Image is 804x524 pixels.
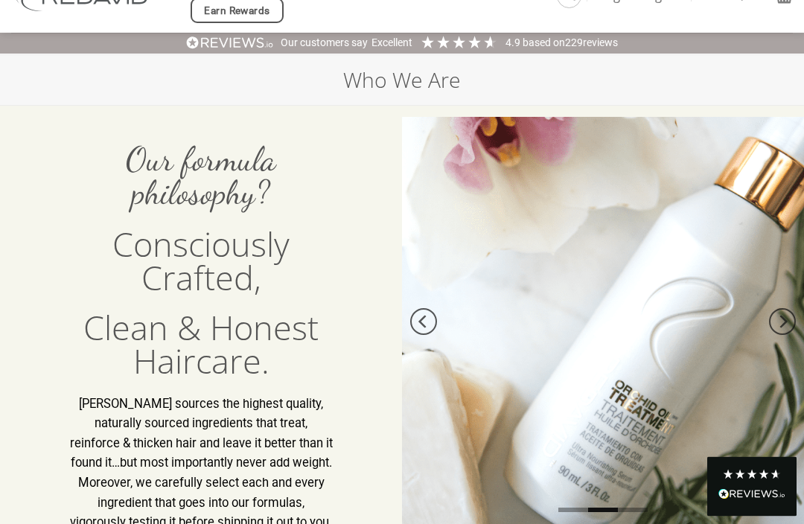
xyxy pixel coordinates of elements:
[583,37,618,49] span: reviews
[371,36,412,51] div: Excellent
[588,508,618,513] li: Page dot 2
[204,4,269,20] span: Earn Rewards
[523,37,565,49] span: Based on
[505,37,523,49] span: 4.9
[618,508,648,513] li: Page dot 3
[410,281,437,363] button: Previous
[343,67,461,95] h1: Who We Are
[558,508,588,513] li: Page dot 1
[707,457,797,517] div: Read All Reviews
[420,35,498,51] div: 4.91 Stars
[718,489,785,499] img: REVIEWS.io
[281,36,368,51] div: Our customers say
[718,486,785,505] div: Read All Reviews
[565,37,583,49] span: 229
[68,228,334,295] h3: Consciously Crafted,
[769,281,796,363] button: Next
[186,36,274,51] img: REVIEWS.io
[126,140,276,214] span: Our formula philosophy?
[68,311,334,378] h3: Clean & Honest Haircare.
[722,468,782,480] div: 4.8 Stars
